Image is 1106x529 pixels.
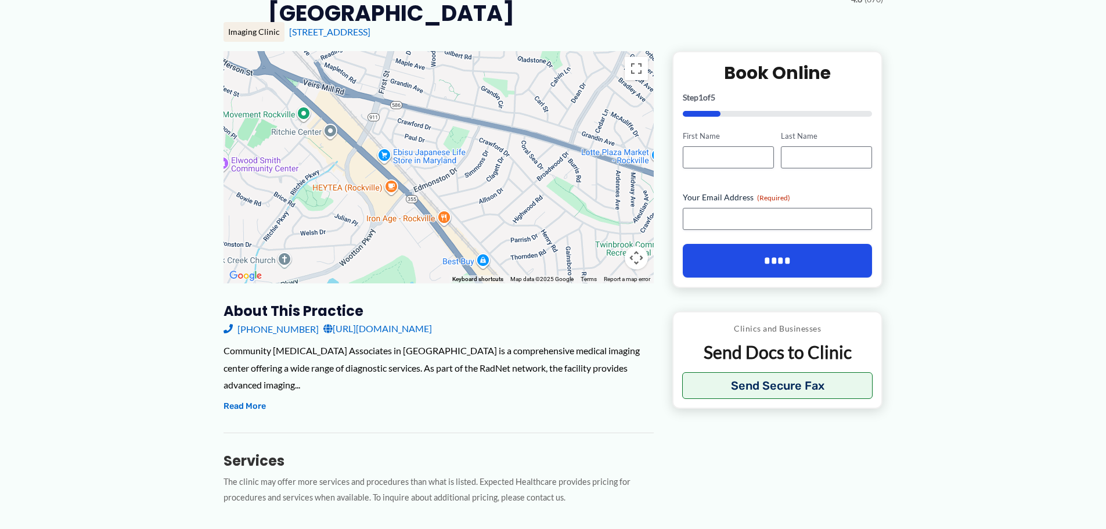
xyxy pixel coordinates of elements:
a: Terms (opens in new tab) [581,276,597,282]
div: Community [MEDICAL_DATA] Associates in [GEOGRAPHIC_DATA] is a comprehensive medical imaging cente... [224,342,654,394]
p: Clinics and Businesses [682,321,873,336]
span: 5 [711,92,715,102]
a: [PHONE_NUMBER] [224,320,319,337]
label: Last Name [781,131,872,142]
span: Map data ©2025 Google [510,276,574,282]
button: Keyboard shortcuts [452,275,503,283]
a: Report a map error [604,276,650,282]
h2: Book Online [683,62,873,84]
span: 1 [698,92,703,102]
a: [URL][DOMAIN_NAME] [323,320,432,337]
p: Send Docs to Clinic [682,341,873,364]
img: Google [226,268,265,283]
button: Send Secure Fax [682,372,873,399]
p: The clinic may offer more services and procedures than what is listed. Expected Healthcare provid... [224,474,654,506]
h3: Services [224,452,654,470]
div: Imaging Clinic [224,22,284,42]
button: Toggle fullscreen view [625,57,648,80]
p: Step of [683,93,873,102]
h3: About this practice [224,302,654,320]
button: Map camera controls [625,246,648,269]
a: [STREET_ADDRESS] [289,26,370,37]
button: Read More [224,400,266,413]
label: First Name [683,131,774,142]
span: (Required) [757,193,790,202]
a: Open this area in Google Maps (opens a new window) [226,268,265,283]
label: Your Email Address [683,192,873,203]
